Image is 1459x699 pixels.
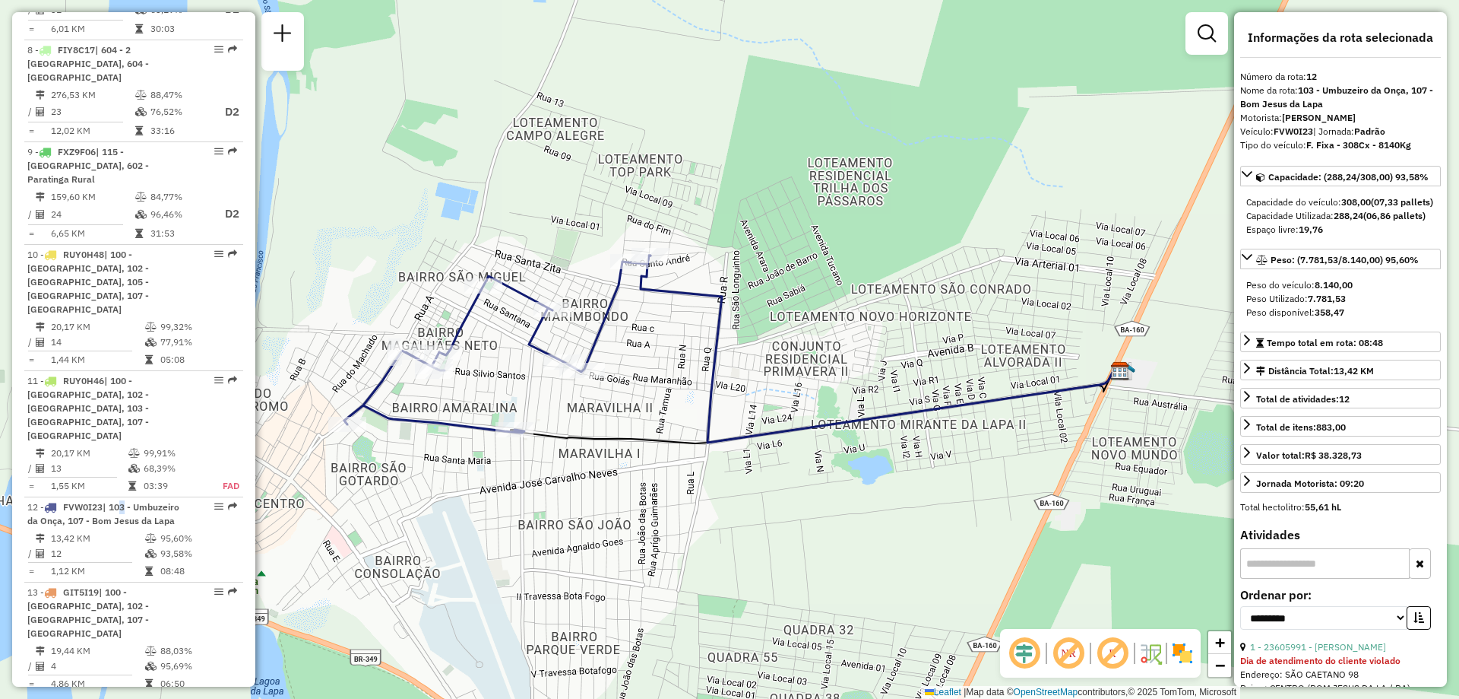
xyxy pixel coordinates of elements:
[36,662,45,671] i: Total de Atividades
[1240,360,1441,380] a: Distância Total:13,42 KM
[36,210,45,219] i: Total de Atividades
[36,192,45,202] i: Distância Total
[1240,668,1441,682] div: Endereço: SÃO CAETANO 98
[1246,209,1435,223] div: Capacidade Utilizada:
[36,107,45,116] i: Total de Atividades
[1050,635,1087,672] span: Exibir NR
[1315,307,1344,318] strong: 358,47
[150,103,210,122] td: 76,52%
[27,44,149,83] span: 8 -
[27,375,149,441] span: 11 -
[63,501,103,513] span: FVW0I23
[58,44,95,56] span: FIY8C17
[1305,501,1341,513] strong: 55,61 hL
[27,586,149,639] span: | 100 - [GEOGRAPHIC_DATA], 102 - [GEOGRAPHIC_DATA], 107 - [GEOGRAPHIC_DATA]
[1334,365,1374,377] span: 13,42 KM
[1192,18,1222,49] a: Exibir filtros
[27,205,35,224] td: /
[27,249,149,315] span: | 100 - [GEOGRAPHIC_DATA], 102 - [GEOGRAPHIC_DATA], 105 - [GEOGRAPHIC_DATA], 107 - [GEOGRAPHIC_DATA]
[1354,126,1385,137] strong: Padrão
[1341,196,1371,208] strong: 308,00
[27,564,35,579] td: =
[145,647,157,656] i: % de utilização do peso
[27,501,179,526] span: | 103 - Umbuzeiro da Onça, 107 - Bom Jesus da Lapa
[135,24,143,33] i: Tempo total em rota
[145,662,157,671] i: % de utilização da cubagem
[214,249,223,259] em: Opções
[1274,126,1313,137] strong: FVW0I23
[228,376,237,385] em: Rota exportada
[160,564,236,579] td: 08:48
[135,192,147,202] i: % de utilização do peso
[27,44,149,83] span: | 604 - 2 [GEOGRAPHIC_DATA], 604 - [GEOGRAPHIC_DATA]
[27,352,35,367] td: =
[1256,364,1374,378] div: Distância Total:
[63,375,104,386] span: RUY0H46
[50,335,144,350] td: 14
[135,210,147,219] i: % de utilização da cubagem
[1339,393,1350,405] strong: 12
[50,21,135,37] td: 6,01 KM
[145,322,157,332] i: % de utilização do peso
[36,464,45,473] i: Total de Atividades
[1240,84,1433,110] strong: 103 - Umbuzeiro da Onça, 107 - Bom Jesus da Lapa
[50,205,135,224] td: 24
[1246,292,1435,306] div: Peso Utilizado:
[1306,71,1317,82] strong: 12
[1250,641,1386,653] a: 1 - 23605991 - [PERSON_NAME]
[1315,279,1353,291] strong: 8.140,00
[160,659,236,674] td: 95,69%
[1240,444,1441,465] a: Valor total:R$ 38.328,73
[1306,139,1411,151] strong: F. Fixa - 308Cx - 8140Kg
[145,679,153,688] i: Tempo total em rota
[160,352,236,367] td: 05:08
[267,18,298,52] a: Nova sessão e pesquisa
[36,91,45,100] i: Distância Total
[1208,654,1231,677] a: Zoom out
[27,676,35,691] td: =
[214,502,223,511] em: Opções
[143,478,206,494] td: 03:39
[1138,641,1163,666] img: Fluxo de ruas
[1240,166,1441,186] a: Capacidade: (288,24/308,00) 93,58%
[128,449,140,458] i: % de utilização do peso
[145,534,157,543] i: % de utilização do peso
[128,481,136,491] i: Tempo total em rota
[1246,223,1435,237] div: Espaço livre:
[1268,171,1429,183] span: Capacidade: (288,24/308,00) 93,58%
[36,322,45,332] i: Distância Total
[214,376,223,385] em: Opções
[1215,656,1225,675] span: −
[150,123,210,138] td: 33:16
[1014,687,1078,697] a: OpenStreetMap
[150,21,210,37] td: 30:03
[1215,633,1225,652] span: +
[1170,641,1195,666] img: Exibir/Ocultar setores
[145,549,157,558] i: % de utilização da cubagem
[1240,682,1441,695] div: Bairro: CENTRO (BOM JESUS DA LA / BA)
[27,335,35,350] td: /
[50,319,144,335] td: 20,17 KM
[160,319,236,335] td: 99,32%
[921,686,1240,699] div: Map data © contributors,© 2025 TomTom, Microsoft
[1208,631,1231,654] a: Zoom in
[1246,279,1353,291] span: Peso do veículo:
[228,147,237,156] em: Rota exportada
[1240,332,1441,352] a: Tempo total em rota: 08:48
[1271,254,1419,265] span: Peso: (7.781,53/8.140,00) 95,60%
[50,676,144,691] td: 4,86 KM
[1110,361,1130,381] img: CDD Lapa
[1240,416,1441,437] a: Total de itens:883,00
[50,446,128,461] td: 20,17 KM
[1240,528,1441,542] h4: Atividades
[160,546,236,561] td: 93,58%
[1305,450,1362,461] strong: R$ 38.328,73
[50,123,135,138] td: 12,02 KM
[150,205,210,224] td: 96,46%
[50,352,144,367] td: 1,44 KM
[36,534,45,543] i: Distância Total
[160,643,236,659] td: 88,03%
[50,564,144,579] td: 1,12 KM
[150,189,210,205] td: 84,77%
[214,587,223,596] em: Opções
